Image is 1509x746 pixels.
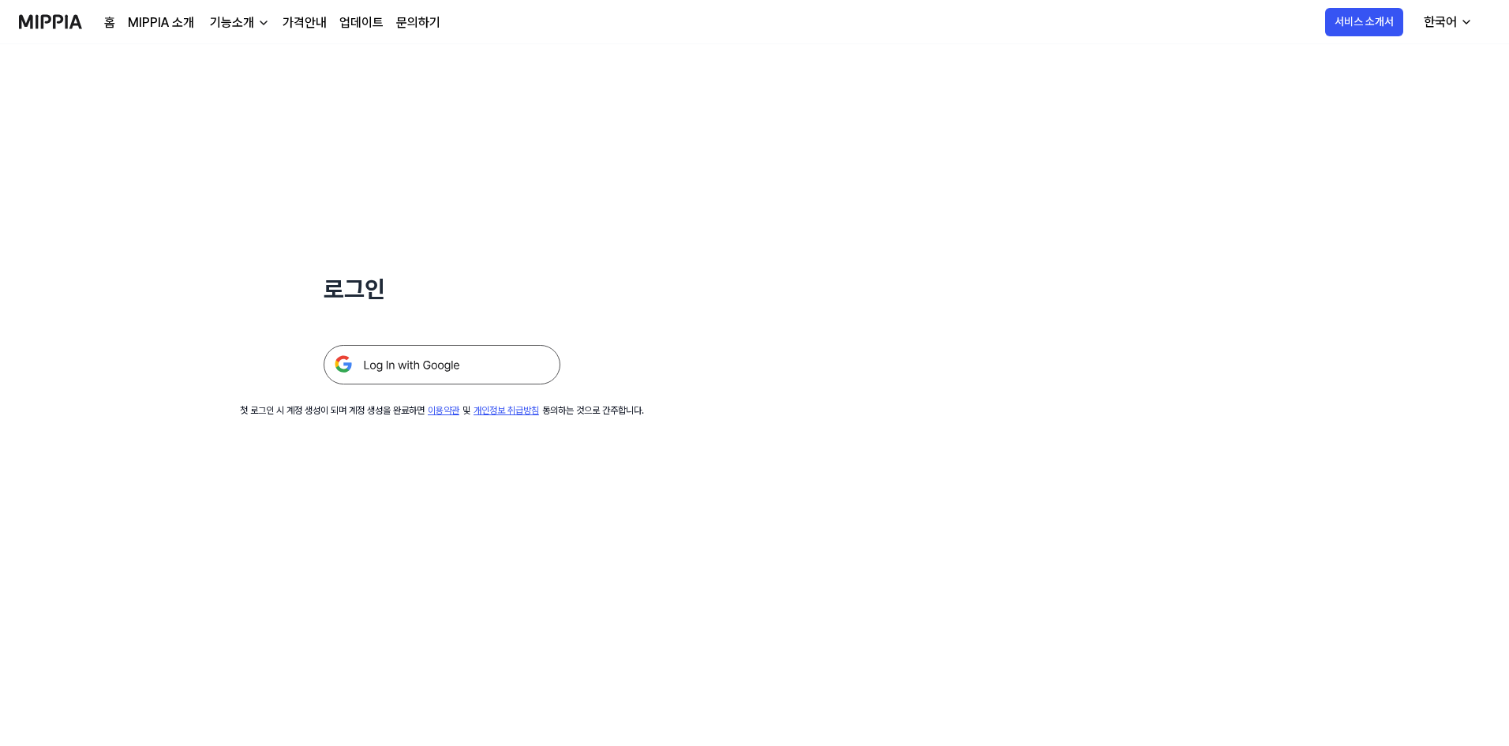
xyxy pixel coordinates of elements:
a: 문의하기 [396,13,440,32]
img: 구글 로그인 버튼 [324,345,560,384]
button: 서비스 소개서 [1325,8,1403,36]
h1: 로그인 [324,272,560,307]
div: 기능소개 [207,13,257,32]
a: MIPPIA 소개 [128,13,194,32]
button: 한국어 [1411,6,1482,38]
a: 가격안내 [283,13,327,32]
img: down [257,17,270,29]
a: 개인정보 취급방침 [474,405,539,416]
a: 이용약관 [428,405,459,416]
a: 업데이트 [339,13,384,32]
a: 홈 [104,13,115,32]
button: 기능소개 [207,13,270,32]
div: 첫 로그인 시 계정 생성이 되며 계정 생성을 완료하면 및 동의하는 것으로 간주합니다. [240,403,644,418]
div: 한국어 [1421,13,1460,32]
